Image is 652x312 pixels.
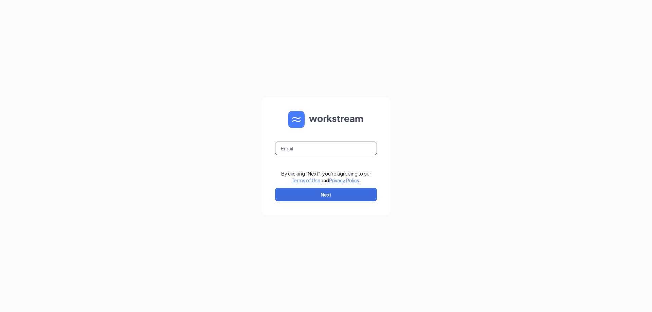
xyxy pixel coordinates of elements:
input: Email [275,142,377,155]
a: Terms of Use [292,177,321,183]
button: Next [275,188,377,201]
div: By clicking "Next", you're agreeing to our and . [281,170,371,184]
img: WS logo and Workstream text [288,111,364,128]
a: Privacy Policy [329,177,359,183]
